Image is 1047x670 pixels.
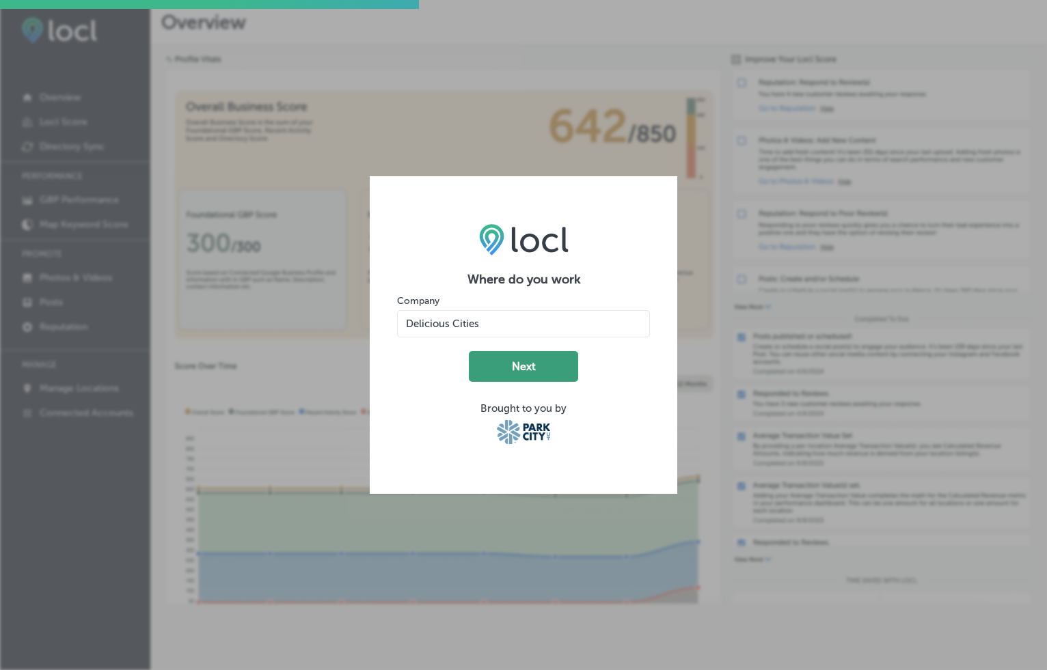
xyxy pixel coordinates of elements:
label: Company [397,295,439,307]
h2: Where do you work [397,272,650,287]
div: Brought to you by [397,402,650,415]
img: LOCL logo [479,223,569,255]
button: Next [469,351,578,382]
img: Park City [497,420,551,444]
